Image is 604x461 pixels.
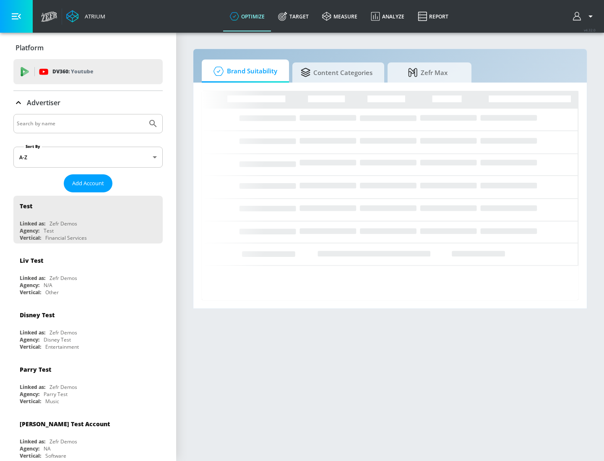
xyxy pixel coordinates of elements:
div: A-Z [13,147,163,168]
div: Parry Test [44,391,68,398]
div: Linked as: [20,220,45,227]
div: Zefr Demos [49,438,77,445]
div: Parry TestLinked as:Zefr DemosAgency:Parry TestVertical:Music [13,359,163,407]
p: Advertiser [27,98,60,107]
div: TestLinked as:Zefr DemosAgency:TestVertical:Financial Services [13,196,163,243]
div: Linked as: [20,329,45,336]
a: Atrium [66,10,105,23]
div: Atrium [81,13,105,20]
a: optimize [223,1,271,31]
div: Zefr Demos [49,220,77,227]
div: DV360: Youtube [13,59,163,84]
div: Agency: [20,391,39,398]
label: Sort By [24,144,42,149]
div: Linked as: [20,438,45,445]
div: Disney Test [44,336,71,343]
div: Agency: [20,336,39,343]
div: NA [44,445,51,452]
div: Liv TestLinked as:Zefr DemosAgency:N/AVertical:Other [13,250,163,298]
p: Youtube [71,67,93,76]
a: measure [315,1,364,31]
span: v 4.32.0 [584,28,596,32]
a: Report [411,1,455,31]
div: Linked as: [20,275,45,282]
div: Disney TestLinked as:Zefr DemosAgency:Disney TestVertical:Entertainment [13,305,163,352]
span: Add Account [72,179,104,188]
div: Software [45,452,66,459]
p: Platform [16,43,44,52]
div: Zefr Demos [49,383,77,391]
div: Music [45,398,59,405]
input: Search by name [17,118,144,129]
div: Test [44,227,54,234]
p: DV360: [52,67,93,76]
div: Agency: [20,227,39,234]
div: Zefr Demos [49,329,77,336]
a: Analyze [364,1,411,31]
div: Disney Test [20,311,55,319]
div: Liv Test [20,256,43,264]
div: Vertical: [20,234,41,241]
a: Target [271,1,315,31]
div: Agency: [20,445,39,452]
span: Brand Suitability [210,61,277,81]
span: Zefr Max [396,62,460,83]
div: Vertical: [20,452,41,459]
div: Financial Services [45,234,87,241]
div: Zefr Demos [49,275,77,282]
div: N/A [44,282,52,289]
div: Vertical: [20,398,41,405]
div: Advertiser [13,91,163,114]
div: Platform [13,36,163,60]
div: Agency: [20,282,39,289]
div: Vertical: [20,343,41,350]
div: Linked as: [20,383,45,391]
div: Other [45,289,59,296]
div: Parry Test [20,365,51,373]
div: Test [20,202,32,210]
div: [PERSON_NAME] Test Account [20,420,110,428]
span: Content Categories [301,62,372,83]
div: Entertainment [45,343,79,350]
div: Vertical: [20,289,41,296]
button: Add Account [64,174,112,192]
